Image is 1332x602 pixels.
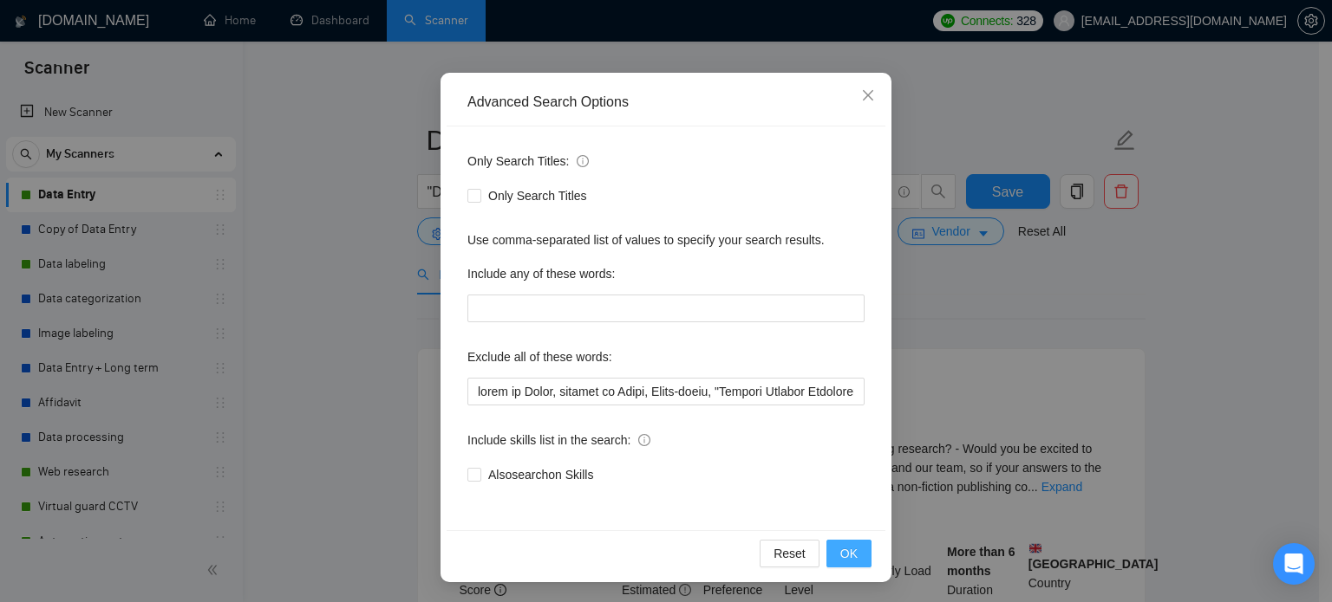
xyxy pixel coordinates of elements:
[774,544,806,563] span: Reset
[1273,543,1315,585] div: Open Intercom Messenger
[467,260,615,288] label: Include any of these words:
[840,544,858,563] span: OK
[577,155,589,167] span: info-circle
[481,465,600,484] span: Also search on Skills
[826,540,872,567] button: OK
[481,186,594,205] span: Only Search Titles
[467,430,650,450] span: Include skills list in the search:
[467,230,865,249] div: Use comma-separated list of values to specify your search results.
[467,343,612,371] label: Exclude all of these words:
[467,93,865,112] div: Advanced Search Options
[760,540,819,567] button: Reset
[861,88,875,102] span: close
[638,434,650,446] span: info-circle
[845,73,891,120] button: Close
[467,152,589,171] span: Only Search Titles:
